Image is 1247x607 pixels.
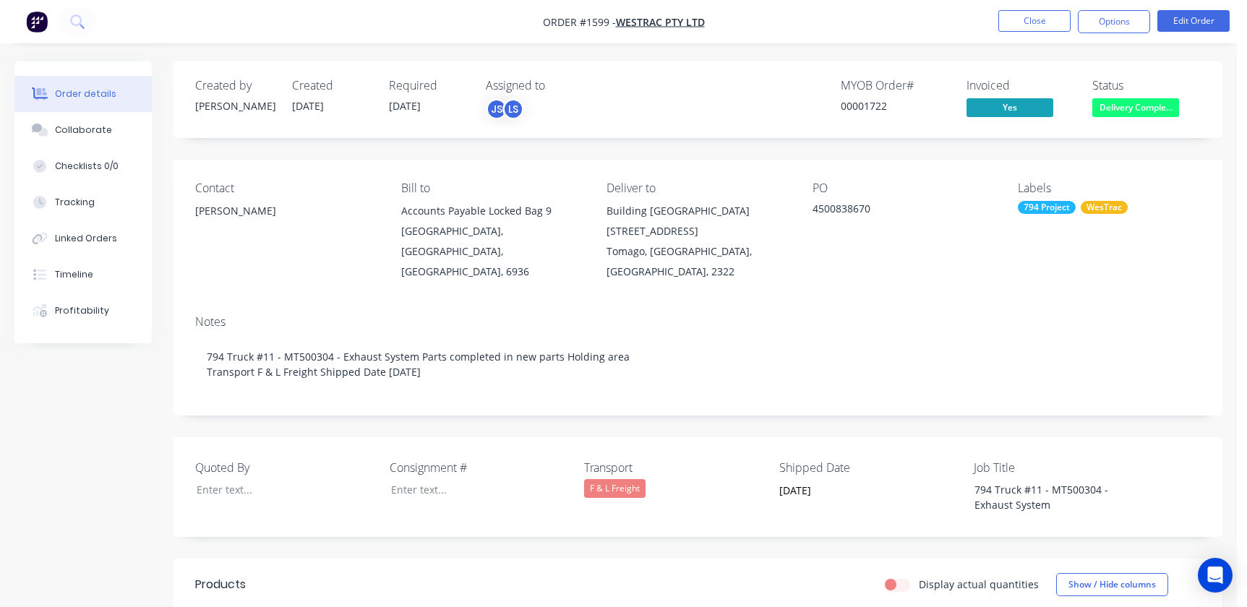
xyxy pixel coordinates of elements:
button: Tracking [14,184,152,220]
button: Collaborate [14,112,152,148]
div: Labels [1018,181,1201,195]
div: Created by [195,79,275,92]
div: Contact [195,181,378,195]
div: MYOB Order # [841,79,949,92]
button: Close [998,10,1071,32]
div: 4500838670 [813,201,993,221]
label: Display actual quantities [919,577,1039,592]
div: Open Intercom Messenger [1198,558,1233,593]
label: Shipped Date [779,459,960,476]
label: Consignment # [390,459,570,476]
div: PO [813,181,995,195]
div: JS [486,98,507,120]
div: Collaborate [55,124,112,137]
button: Show / Hide columns [1056,573,1168,596]
div: Building [GEOGRAPHIC_DATA][STREET_ADDRESS]Tomago, [GEOGRAPHIC_DATA], [GEOGRAPHIC_DATA], 2322 [607,201,789,282]
div: Deliver to [607,181,789,195]
span: Yes [967,98,1053,116]
div: Bill to [401,181,584,195]
div: Assigned to [486,79,630,92]
button: Profitability [14,293,152,329]
button: JSLS [486,98,524,120]
div: [PERSON_NAME] [195,201,378,221]
span: [DATE] [389,99,421,113]
div: Linked Orders [55,232,117,245]
a: WesTrac Pty Ltd [616,15,705,29]
button: Order details [14,76,152,112]
label: Job Title [974,459,1154,476]
div: Tracking [55,196,95,209]
img: Factory [26,11,48,33]
div: LS [502,98,524,120]
div: [GEOGRAPHIC_DATA], [GEOGRAPHIC_DATA], [GEOGRAPHIC_DATA], 6936 [401,221,584,282]
div: 00001722 [841,98,949,113]
div: Profitability [55,304,109,317]
div: 794 Truck #11 - MT500304 - Exhaust System Parts completed in new parts Holding area Transport F &... [195,335,1201,394]
button: Options [1078,10,1150,33]
div: 794 Project [1018,201,1076,214]
div: Accounts Payable Locked Bag 9 [401,201,584,221]
div: Building [GEOGRAPHIC_DATA][STREET_ADDRESS] [607,201,789,241]
div: [PERSON_NAME] [195,201,378,247]
div: Order details [55,87,116,100]
div: Timeline [55,268,93,281]
button: Linked Orders [14,220,152,257]
div: Created [292,79,372,92]
button: Delivery Comple... [1092,98,1179,120]
div: Checklists 0/0 [55,160,119,173]
span: Delivery Comple... [1092,98,1179,116]
div: WesTrac [1081,201,1128,214]
div: Invoiced [967,79,1075,92]
label: Transport [584,459,765,476]
button: Checklists 0/0 [14,148,152,184]
div: Accounts Payable Locked Bag 9[GEOGRAPHIC_DATA], [GEOGRAPHIC_DATA], [GEOGRAPHIC_DATA], 6936 [401,201,584,282]
button: Timeline [14,257,152,293]
span: Order #1599 - [543,15,616,29]
div: Products [195,576,246,593]
div: 794 Truck #11 - MT500304 - Exhaust System [963,479,1144,515]
input: Enter date [769,480,949,501]
div: Required [389,79,468,92]
div: Status [1092,79,1201,92]
div: Tomago, [GEOGRAPHIC_DATA], [GEOGRAPHIC_DATA], 2322 [607,241,789,282]
span: [DATE] [292,99,324,113]
div: Notes [195,315,1201,329]
div: [PERSON_NAME] [195,98,275,113]
button: Edit Order [1157,10,1230,32]
div: F & L Freight [584,479,646,498]
label: Quoted By [195,459,376,476]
